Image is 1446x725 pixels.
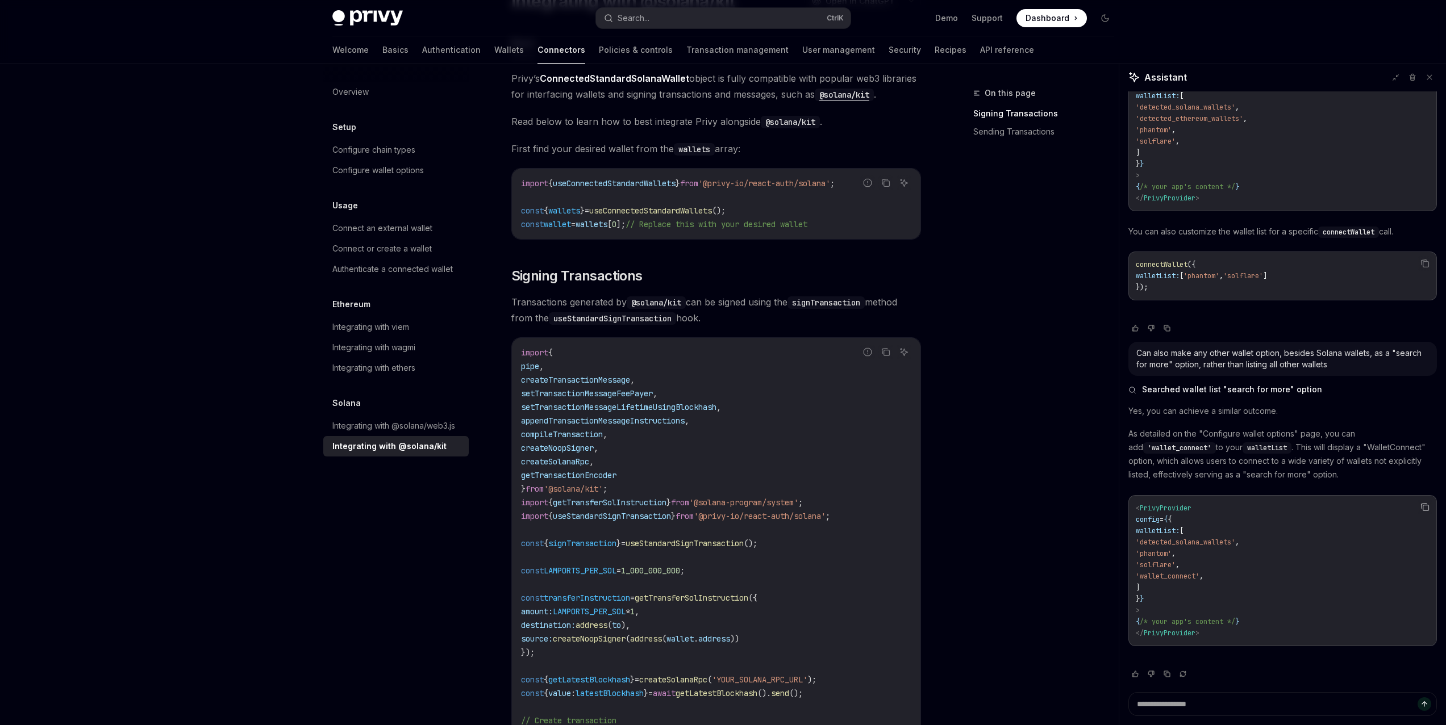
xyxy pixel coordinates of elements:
h5: Usage [332,199,358,212]
a: Overview [323,82,469,102]
span: First find your desired wallet from the array: [511,141,921,157]
span: createNoopSigner [521,443,594,453]
span: ; [680,565,685,576]
span: destination: [521,620,576,630]
span: from [526,484,544,494]
span: // Replace this with your desired wallet [626,219,807,229]
span: setTransactionMessageFeePayer [521,388,653,399]
span: , [594,443,598,453]
span: { [548,347,553,358]
div: Overview [332,85,369,99]
span: , [1235,538,1239,547]
span: , [1172,549,1176,558]
span: } [1235,617,1239,626]
span: , [653,388,657,399]
span: 'wallet_connect' [1136,572,1199,581]
a: Authentication [422,36,481,64]
span: } [1136,594,1140,604]
span: amount: [521,606,553,617]
span: = [571,219,576,229]
span: ; [826,511,830,521]
h5: Solana [332,396,361,410]
a: @solana/kit [815,89,874,100]
div: Configure wallet options [332,164,424,177]
span: createNoopSigner [553,634,626,644]
strong: ConnectedStandardSolanaWallet [540,73,689,84]
span: 'phantom' [1184,271,1219,280]
span: address [630,634,662,644]
span: = [616,565,621,576]
span: source: [521,634,553,644]
span: , [1176,137,1180,146]
a: Sending Transactions [973,123,1123,141]
span: [ [1180,91,1184,100]
button: Search...CtrlK [596,8,851,28]
span: 'phantom' [1136,549,1172,558]
h5: Ethereum [332,297,370,311]
span: , [539,361,544,371]
div: Integrating with @solana/kit [332,439,447,453]
button: Report incorrect code [860,345,875,359]
span: , [635,606,639,617]
div: Authenticate a connected wallet [332,262,453,276]
span: ( [626,634,630,644]
span: </ [1136,194,1144,203]
span: import [521,511,548,521]
span: walletList [1247,443,1287,452]
span: { [544,206,548,216]
span: to [612,620,621,630]
span: )) [730,634,739,644]
span: , [603,429,607,439]
span: , [685,416,689,426]
a: Integrating with ethers [323,358,469,378]
span: { [544,538,548,548]
span: Ctrl K [827,14,844,23]
button: Copy the contents from the code block [878,175,893,190]
span: 'solflare' [1223,271,1263,280]
span: </ [1136,628,1144,638]
span: = [630,593,635,603]
span: ({ [748,593,757,603]
span: [ [1180,271,1184,280]
span: useConnectedStandardWallets [553,178,676,188]
code: wallets [674,143,715,156]
span: ]; [616,219,626,229]
span: }); [1136,283,1148,292]
span: useStandardSignTransaction [626,538,744,548]
span: = [585,206,589,216]
div: Integrating with @solana/web3.js [332,419,455,433]
span: { [1136,182,1140,191]
span: } [671,511,676,521]
span: ( [662,634,666,644]
button: Ask AI [897,345,911,359]
span: { [548,497,553,508]
span: import [521,347,548,358]
a: Integrating with @solana/kit [323,436,469,456]
div: Can also make any other wallet option, besides Solana wallets, as a "search for more" option, rat... [1136,347,1429,370]
span: 'solflare' [1136,560,1176,569]
span: On this page [985,86,1036,100]
span: > [1136,171,1140,180]
code: useStandardSignTransaction [549,312,676,325]
span: ( [607,620,612,630]
span: PrivyProvider [1144,194,1195,203]
span: ; [830,178,835,188]
span: const [521,219,544,229]
span: (); [712,206,726,216]
span: /* your app's content */ [1140,617,1235,626]
span: import [521,178,548,188]
span: pipe [521,361,539,371]
a: Security [889,36,921,64]
div: Integrating with ethers [332,361,415,375]
div: Integrating with viem [332,320,409,334]
span: 'phantom' [1136,125,1172,135]
span: Searched wallet list "search for more" option [1142,384,1322,395]
span: ; [603,484,607,494]
span: , [716,402,721,412]
span: ({ [1187,260,1195,269]
div: Configure chain types [332,143,415,157]
span: } [676,178,680,188]
span: , [1176,560,1180,569]
span: 1_000_000_000 [621,565,680,576]
span: { [548,511,553,521]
